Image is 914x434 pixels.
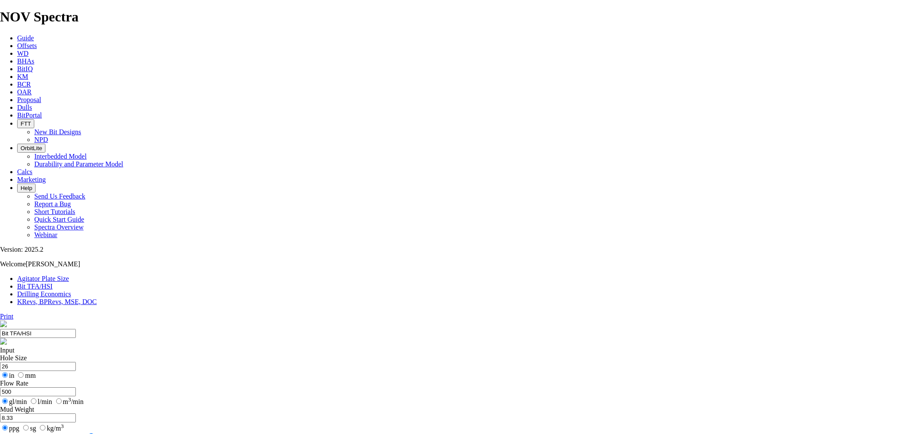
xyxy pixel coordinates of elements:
[17,57,34,65] a: BHAs
[17,176,46,183] a: Marketing
[17,104,32,111] a: Dulls
[17,184,36,193] button: Help
[2,398,8,404] input: gl/min
[23,425,29,431] input: sg
[26,260,80,268] span: [PERSON_NAME]
[17,144,45,153] button: OrbitLite
[68,396,71,403] sup: 3
[34,193,85,200] a: Send Us Feedback
[34,200,71,208] a: Report a Bug
[17,96,41,103] a: Proposal
[34,208,75,215] a: Short Tutorials
[17,298,97,305] a: KRevs, BPRevs, MSE, DOC
[31,398,36,404] input: l/min
[17,73,28,80] a: KM
[21,425,36,432] label: sg
[17,88,32,96] a: OAR
[17,168,33,175] a: Calcs
[17,34,34,42] a: Guide
[17,42,37,49] a: Offsets
[16,372,36,379] label: mm
[17,290,71,298] a: Drilling Economics
[18,372,24,378] input: mm
[61,422,64,429] sup: 3
[17,112,42,119] a: BitPortal
[54,398,84,405] label: m /min
[34,128,81,136] a: New Bit Designs
[17,275,69,282] a: Agitator Plate Size
[17,119,34,128] button: FTT
[21,145,42,151] span: OrbitLite
[17,81,31,88] a: BCR
[34,231,57,238] a: Webinar
[17,283,53,290] a: Bit TFA/HSI
[34,160,123,168] a: Durability and Parameter Model
[34,153,87,160] a: Interbedded Model
[17,65,33,72] a: BitIQ
[56,398,62,404] input: m3/min
[38,425,64,432] label: kg/m
[34,223,84,231] a: Spectra Overview
[21,121,31,127] span: FTT
[2,372,8,378] input: in
[29,398,52,405] label: l/min
[34,136,48,143] a: NPD
[34,216,84,223] a: Quick Start Guide
[17,50,29,57] a: WD
[40,425,45,431] input: kg/m3
[21,185,32,191] span: Help
[2,425,8,431] input: ppg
